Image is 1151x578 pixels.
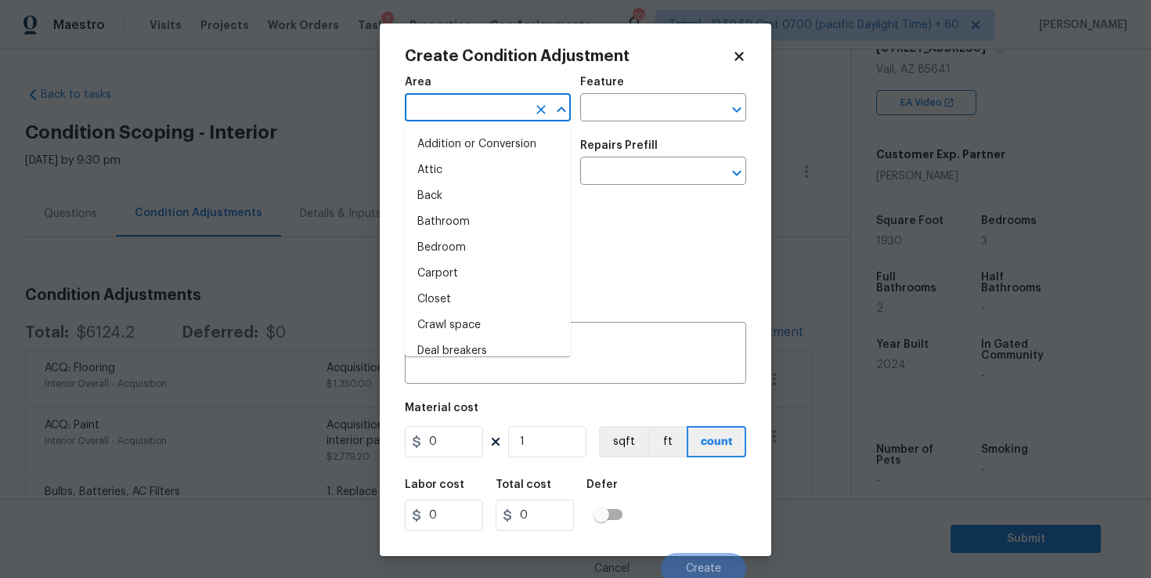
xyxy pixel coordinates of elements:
[580,77,624,88] h5: Feature
[405,235,571,261] li: Bedroom
[586,479,618,490] h5: Defer
[686,563,721,575] span: Create
[687,426,746,457] button: count
[405,287,571,312] li: Closet
[405,403,478,414] h5: Material cost
[594,563,630,575] span: Cancel
[550,99,572,121] button: Close
[496,479,551,490] h5: Total cost
[726,99,748,121] button: Open
[405,183,571,209] li: Back
[405,209,571,235] li: Bathroom
[405,312,571,338] li: Crawl space
[405,77,431,88] h5: Area
[405,132,571,157] li: Addition or Conversion
[405,49,732,64] h2: Create Condition Adjustment
[580,140,658,151] h5: Repairs Prefill
[726,162,748,184] button: Open
[405,157,571,183] li: Attic
[599,426,648,457] button: sqft
[405,479,464,490] h5: Labor cost
[530,99,552,121] button: Clear
[405,261,571,287] li: Carport
[648,426,687,457] button: ft
[405,338,571,364] li: Deal breakers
